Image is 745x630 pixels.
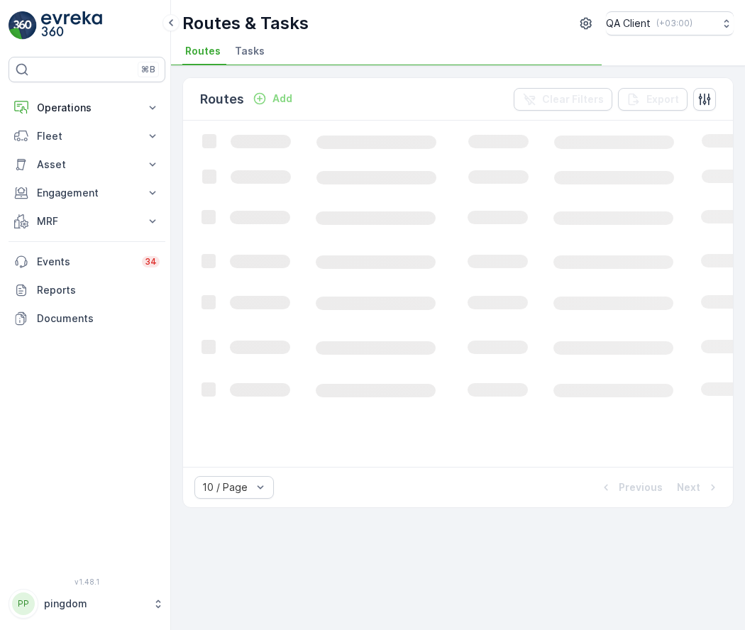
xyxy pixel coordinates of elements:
a: Events34 [9,248,165,276]
p: Fleet [37,129,137,143]
p: Export [646,92,679,106]
span: Tasks [235,44,265,58]
p: ( +03:00 ) [656,18,692,29]
p: Clear Filters [542,92,604,106]
p: pingdom [44,597,145,611]
button: Engagement [9,179,165,207]
button: Operations [9,94,165,122]
p: Documents [37,311,160,326]
img: logo_light-DOdMpM7g.png [41,11,102,40]
p: Add [272,92,292,106]
img: logo [9,11,37,40]
button: Export [618,88,688,111]
p: QA Client [606,16,651,31]
p: Routes & Tasks [182,12,309,35]
button: MRF [9,207,165,236]
a: Reports [9,276,165,304]
p: Engagement [37,186,137,200]
div: PP [12,592,35,615]
button: Next [675,479,722,496]
p: Previous [619,480,663,494]
button: PPpingdom [9,589,165,619]
p: Asset [37,157,137,172]
p: ⌘B [141,64,155,75]
p: Routes [200,89,244,109]
p: Reports [37,283,160,297]
span: v 1.48.1 [9,577,165,586]
span: Routes [185,44,221,58]
button: Add [247,90,298,107]
p: MRF [37,214,137,228]
button: QA Client(+03:00) [606,11,734,35]
button: Asset [9,150,165,179]
p: Operations [37,101,137,115]
button: Previous [597,479,664,496]
p: Next [677,480,700,494]
button: Clear Filters [514,88,612,111]
button: Fleet [9,122,165,150]
a: Documents [9,304,165,333]
p: Events [37,255,133,269]
p: 34 [145,256,157,267]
